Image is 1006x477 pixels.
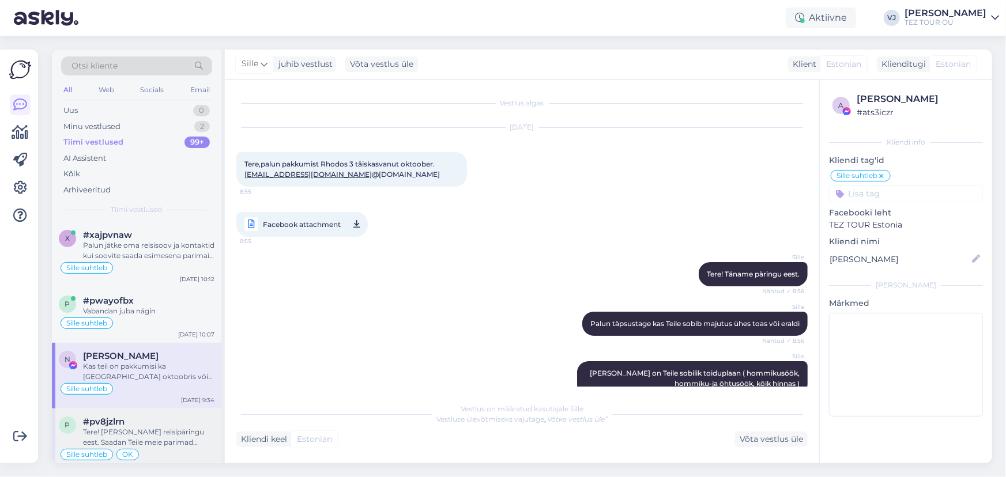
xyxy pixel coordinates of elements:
span: Sille [761,352,804,361]
div: Uus [63,105,78,116]
a: [EMAIL_ADDRESS][DOMAIN_NAME] [244,170,372,179]
span: Tiimi vestlused [111,205,163,215]
p: Kliendi tag'id [829,154,983,166]
span: Otsi kliente [71,60,118,72]
div: Email [188,82,212,97]
div: Socials [138,82,166,97]
div: 0 [193,105,210,116]
span: Estonian [826,58,861,70]
p: TEZ TOUR Estonia [829,219,983,231]
div: Vabandan juba nägin [83,306,214,316]
span: Nata Olen [83,351,159,361]
div: Web [96,82,116,97]
span: Sille suhtleb [66,451,107,458]
div: Vestlus algas [236,98,808,108]
span: a [839,101,844,109]
span: #xajpvnaw [83,230,132,240]
div: Tere! [PERSON_NAME] reisipäringu eest. Saadan Teile meie parimad pakkumised esimesel võimalusel. ... [83,427,214,448]
span: N [65,355,70,364]
span: #pwayofbx [83,296,134,306]
span: Sille suhtleb [66,264,107,271]
div: [PERSON_NAME] [905,9,986,18]
div: Arhiveeritud [63,184,111,196]
div: Võta vestlus üle [345,56,418,72]
div: AI Assistent [63,153,106,164]
div: VJ [884,10,900,26]
span: p [65,300,70,308]
div: 2 [194,121,210,132]
div: Kliendi keel [236,433,287,445]
span: 8:55 [240,234,283,248]
input: Lisa nimi [830,253,970,266]
p: Facebooki leht [829,207,983,219]
span: Vestlus on määratud kasutajale Sille [461,404,583,413]
span: Sille [761,302,804,311]
span: x [65,234,70,243]
div: Tiimi vestlused [63,137,123,148]
div: juhib vestlust [274,58,333,70]
span: Sille [761,253,804,262]
span: Vestluse ülevõtmiseks vajutage [436,415,608,423]
a: [PERSON_NAME]TEZ TOUR OÜ [905,9,999,27]
div: All [61,82,74,97]
span: Tere,palun pakkumist Rhodos 3 täiskasvanut oktoober. @[DOMAIN_NAME] [244,160,440,179]
input: Lisa tag [829,185,983,202]
span: Estonian [936,58,971,70]
div: 99+ [184,137,210,148]
span: [PERSON_NAME] on Teile sobilik toiduplaan ( hommikusöök, hommiku-ja õhtusöök, kõik hinnas ) [590,369,801,388]
div: TEZ TOUR OÜ [905,18,986,27]
p: Märkmed [829,297,983,309]
p: Kliendi nimi [829,236,983,248]
span: Facebook attachment [263,217,341,232]
span: Sille suhtleb [66,320,107,327]
span: Estonian [297,433,332,445]
div: # ats3iczr [857,106,979,119]
div: Kas teil on pakkumisi ka [GEOGRAPHIC_DATA] oktoobris või tuneesiasse ? Sooviks pakkumisi,siis saa... [83,361,214,382]
div: [DATE] [236,122,808,132]
span: p [65,421,70,429]
i: „Võtke vestlus üle” [544,415,608,423]
div: [PERSON_NAME] [857,92,979,106]
div: [DATE] 8:28 [182,461,214,470]
div: Minu vestlused [63,121,120,132]
div: Võta vestlus üle [735,431,808,447]
span: Tere! Täname päringu eest. [707,270,800,278]
span: #pv8jzlrn [83,417,125,427]
div: Klienditugi [877,58,926,70]
div: Kõik [63,168,80,180]
span: Sille suhtleb [837,172,877,179]
span: Palun täpsustage kas Teile sobib majutus ühes toas või eraldi [590,319,800,328]
div: [PERSON_NAME] [829,280,983,290]
div: Klient [788,58,816,70]
div: Palun jätke oma reisisoov ja kontaktid kui soovite saada esimesena parimaid avamispakkumisi [83,240,214,261]
div: Kliendi info [829,137,983,147]
span: Nähtud ✓ 8:56 [761,287,804,296]
span: OK [122,451,133,458]
div: [DATE] 10:07 [178,330,214,339]
span: Sille suhtleb [66,385,107,392]
span: Sille [242,58,258,70]
img: Askly Logo [9,59,31,81]
span: 8:55 [240,187,283,196]
div: [DATE] 10:12 [180,275,214,283]
div: Aktiivne [786,7,856,28]
a: Facebook attachment8:55 [236,212,368,237]
div: [DATE] 9:34 [181,396,214,404]
span: Nähtud ✓ 8:56 [761,336,804,345]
